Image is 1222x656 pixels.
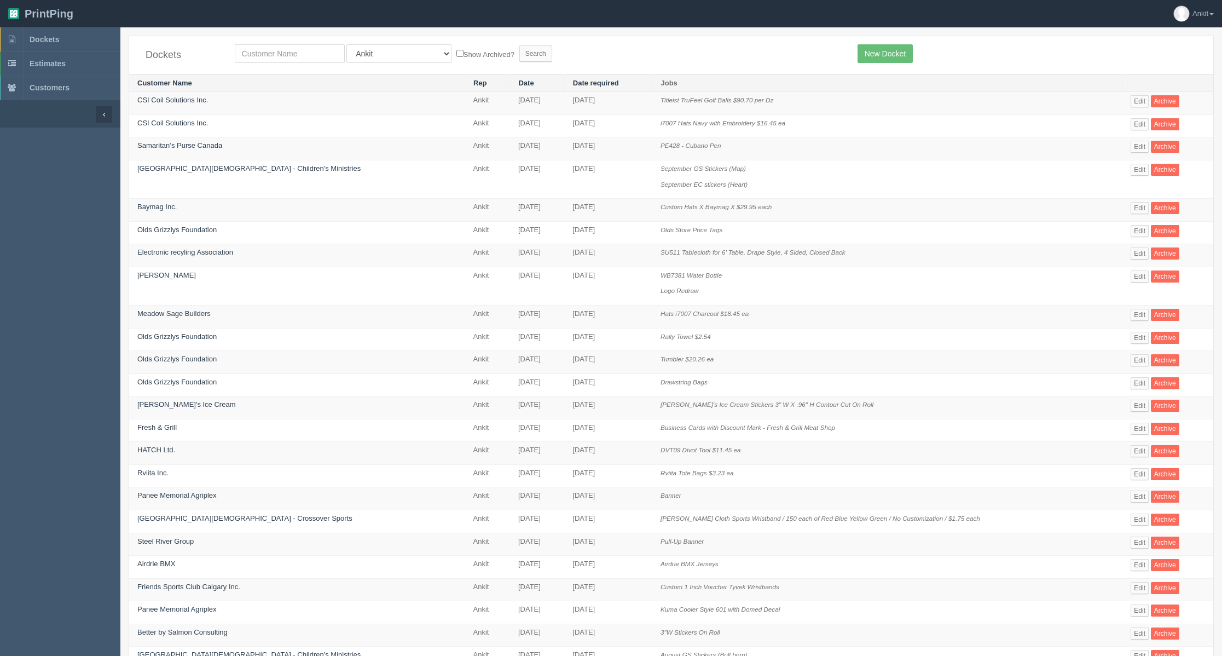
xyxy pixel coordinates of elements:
[661,165,746,172] i: September GS Stickers (Map)
[1151,164,1179,176] a: Archive
[137,605,217,613] a: Panee Memorial Agriplex
[137,423,177,431] a: Fresh & Grill
[661,446,740,453] i: DVT09 Divot Tool $11.45 ea
[1151,628,1179,640] a: Archive
[1131,202,1149,214] a: Edit
[465,487,509,510] td: Ankit
[1131,423,1149,435] a: Edit
[1131,400,1149,412] a: Edit
[1131,271,1149,283] a: Edit
[510,137,564,160] td: [DATE]
[8,8,19,19] img: logo-3e63b451c926e2ac314895c53de4908e5d424f24456219fb08d385ab2e579770.png
[137,79,192,87] a: Customer Name
[564,601,652,624] td: [DATE]
[661,378,708,385] i: Drawstring Bags
[30,35,59,44] span: Dockets
[564,160,652,199] td: [DATE]
[465,464,509,487] td: Ankit
[661,96,773,103] i: Titleist TruFeel Golf Balls $90.70 per Dz
[465,373,509,396] td: Ankit
[1131,605,1149,617] a: Edit
[1131,468,1149,480] a: Edit
[465,305,509,328] td: Ankit
[137,583,240,591] a: Friends Sports Club Calgary Inc.
[1151,309,1179,321] a: Archive
[564,442,652,465] td: [DATE]
[1151,423,1179,435] a: Archive
[564,199,652,222] td: [DATE]
[518,79,534,87] a: Date
[465,442,509,465] td: Ankit
[1151,468,1179,480] a: Archive
[1131,445,1149,457] a: Edit
[1151,118,1179,130] a: Archive
[1151,141,1179,153] a: Archive
[465,328,509,351] td: Ankit
[456,50,464,57] input: Show Archived?
[465,624,509,647] td: Ankit
[564,221,652,244] td: [DATE]
[564,92,652,115] td: [DATE]
[1131,95,1149,107] a: Edit
[137,271,196,279] a: [PERSON_NAME]
[137,560,175,568] a: Airdrie BMX
[137,378,217,386] a: Olds Grizzlys Foundation
[465,137,509,160] td: Ankit
[1131,164,1149,176] a: Edit
[510,328,564,351] td: [DATE]
[1131,248,1149,260] a: Edit
[137,96,208,104] a: CSI Coil Solutions Inc.
[510,160,564,199] td: [DATE]
[564,396,652,419] td: [DATE]
[30,59,66,68] span: Estimates
[661,226,722,233] i: Olds Store Price Tags
[465,510,509,533] td: Ankit
[564,328,652,351] td: [DATE]
[510,351,564,374] td: [DATE]
[1131,582,1149,594] a: Edit
[510,556,564,579] td: [DATE]
[30,83,70,92] span: Customers
[510,510,564,533] td: [DATE]
[1151,225,1179,237] a: Archive
[661,401,873,408] i: [PERSON_NAME]'s Ice Cream Stickers 3" W X .96" H Contour Cut On Roll
[661,355,714,362] i: Tumbler $20.26 ea
[137,226,217,234] a: Olds Grizzlys Foundation
[510,305,564,328] td: [DATE]
[1151,582,1179,594] a: Archive
[137,309,211,318] a: Meadow Sage Builders
[1151,202,1179,214] a: Archive
[661,515,980,522] i: [PERSON_NAME] Cloth Sports Wristband / 150 each of Red Blue Yellow Green / No Customization / $1....
[661,560,719,567] i: Airdrie BMX Jerseys
[1151,271,1179,283] a: Archive
[1151,332,1179,344] a: Archive
[661,606,780,613] i: Kuma Cooler Style 601 with Domed Decal
[564,305,652,328] td: [DATE]
[465,533,509,556] td: Ankit
[1131,514,1149,526] a: Edit
[137,537,194,545] a: Steel River Group
[564,351,652,374] td: [DATE]
[465,419,509,442] td: Ankit
[146,50,218,61] h4: Dockets
[661,142,721,149] i: PE428 - Cubano Pen
[1151,354,1179,366] a: Archive
[661,310,749,317] i: Hats i7007 Charcoal $18.45 ea
[235,44,345,63] input: Customer Name
[137,332,217,341] a: Olds Grizzlys Foundation
[661,469,733,476] i: Rviita Tote Bags $3.23 ea
[137,203,177,211] a: Baymag Inc.
[1131,537,1149,549] a: Edit
[137,119,208,127] a: CSI Coil Solutions Inc.
[564,510,652,533] td: [DATE]
[465,556,509,579] td: Ankit
[661,629,720,636] i: 3"W Stickers On Roll
[465,114,509,137] td: Ankit
[661,333,711,340] i: Rally Towel $2.54
[573,79,619,87] a: Date required
[465,92,509,115] td: Ankit
[1151,605,1179,617] a: Archive
[137,164,361,172] a: [GEOGRAPHIC_DATA][DEMOGRAPHIC_DATA] - Children's Ministries
[661,424,835,431] i: Business Cards with Discount Mark - Fresh & Grill Meat Shop
[1131,332,1149,344] a: Edit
